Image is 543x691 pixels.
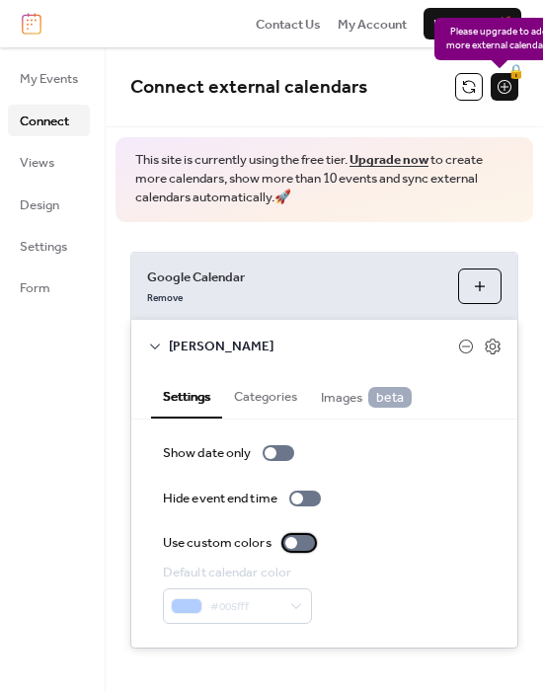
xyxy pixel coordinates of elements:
button: Settings [151,372,222,419]
a: My Events [8,62,90,94]
a: Form [8,271,90,303]
span: This site is currently using the free tier. to create more calendars, show more than 10 events an... [135,151,513,207]
div: Default calendar color [163,563,308,582]
a: My Account [338,14,407,34]
a: Settings [8,230,90,262]
img: logo [22,13,41,35]
button: Categories [222,372,309,417]
span: Google Calendar [147,268,442,287]
div: Hide event end time [163,489,277,508]
button: Upgrade🚀 [424,8,521,39]
span: Design [20,195,59,215]
span: [PERSON_NAME] [169,337,458,356]
span: Form [20,278,50,298]
span: Upgrade 🚀 [433,15,511,35]
span: My Account [338,15,407,35]
button: Images beta [309,372,424,418]
div: Show date only [163,443,251,463]
a: Contact Us [256,14,321,34]
span: Views [20,153,54,173]
div: Use custom colors [163,533,271,553]
span: Connect [20,112,69,131]
a: Connect [8,105,90,136]
span: Images [321,387,412,408]
span: My Events [20,69,78,89]
span: Connect external calendars [130,69,367,106]
span: Contact Us [256,15,321,35]
a: Views [8,146,90,178]
span: Remove [147,292,183,306]
a: Design [8,189,90,220]
a: Upgrade now [349,147,428,173]
span: Settings [20,237,67,257]
span: beta [368,387,412,408]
